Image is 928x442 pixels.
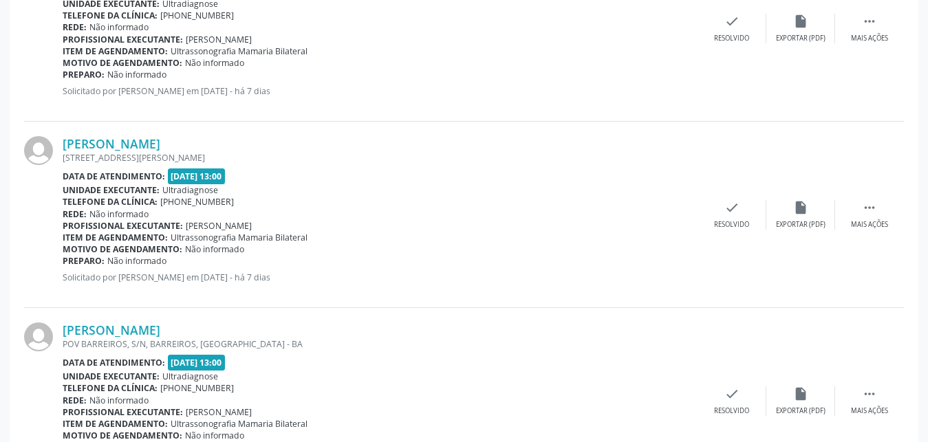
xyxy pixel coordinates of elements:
[89,208,149,220] span: Não informado
[171,45,307,57] span: Ultrassonografia Mamaria Bilateral
[160,10,234,21] span: [PHONE_NUMBER]
[89,395,149,406] span: Não informado
[186,220,252,232] span: [PERSON_NAME]
[63,57,182,69] b: Motivo de agendamento:
[185,430,244,441] span: Não informado
[63,430,182,441] b: Motivo de agendamento:
[168,355,226,371] span: [DATE] 13:00
[162,371,218,382] span: Ultradiagnose
[724,386,740,401] i: check
[24,322,53,351] img: img
[63,45,168,57] b: Item de agendamento:
[63,395,87,406] b: Rede:
[63,208,87,220] b: Rede:
[793,386,808,401] i: insert_drive_file
[63,69,105,80] b: Preparo:
[186,406,252,418] span: [PERSON_NAME]
[63,357,165,368] b: Data de atendimento:
[63,34,183,45] b: Profissional executante:
[63,21,87,33] b: Rede:
[724,14,740,29] i: check
[107,255,166,267] span: Não informado
[862,14,877,29] i: 
[63,85,698,97] p: Solicitado por [PERSON_NAME] em [DATE] - há 7 dias
[63,371,160,382] b: Unidade executante:
[776,220,826,230] div: Exportar (PDF)
[776,406,826,416] div: Exportar (PDF)
[714,34,749,43] div: Resolvido
[63,170,165,182] b: Data de atendimento:
[171,232,307,243] span: Ultrassonografia Mamaria Bilateral
[168,168,226,184] span: [DATE] 13:00
[162,184,218,196] span: Ultradiagnose
[63,243,182,255] b: Motivo de agendamento:
[107,69,166,80] span: Não informado
[63,382,158,394] b: Telefone da clínica:
[63,255,105,267] b: Preparo:
[851,34,888,43] div: Mais ações
[63,136,160,151] a: [PERSON_NAME]
[862,386,877,401] i: 
[89,21,149,33] span: Não informado
[63,232,168,243] b: Item de agendamento:
[160,196,234,208] span: [PHONE_NUMBER]
[63,220,183,232] b: Profissional executante:
[63,338,698,350] div: POV BARREIROS, S/N, BARREIROS, [GEOGRAPHIC_DATA] - BA
[24,136,53,165] img: img
[63,272,698,283] p: Solicitado por [PERSON_NAME] em [DATE] - há 7 dias
[724,200,740,215] i: check
[63,196,158,208] b: Telefone da clínica:
[714,220,749,230] div: Resolvido
[63,184,160,196] b: Unidade executante:
[851,406,888,416] div: Mais ações
[714,406,749,416] div: Resolvido
[186,34,252,45] span: [PERSON_NAME]
[63,418,168,430] b: Item de agendamento:
[851,220,888,230] div: Mais ações
[63,322,160,338] a: [PERSON_NAME]
[776,34,826,43] div: Exportar (PDF)
[185,243,244,255] span: Não informado
[793,14,808,29] i: insert_drive_file
[63,152,698,164] div: [STREET_ADDRESS][PERSON_NAME]
[185,57,244,69] span: Não informado
[63,10,158,21] b: Telefone da clínica:
[862,200,877,215] i: 
[793,200,808,215] i: insert_drive_file
[160,382,234,394] span: [PHONE_NUMBER]
[63,406,183,418] b: Profissional executante:
[171,418,307,430] span: Ultrassonografia Mamaria Bilateral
